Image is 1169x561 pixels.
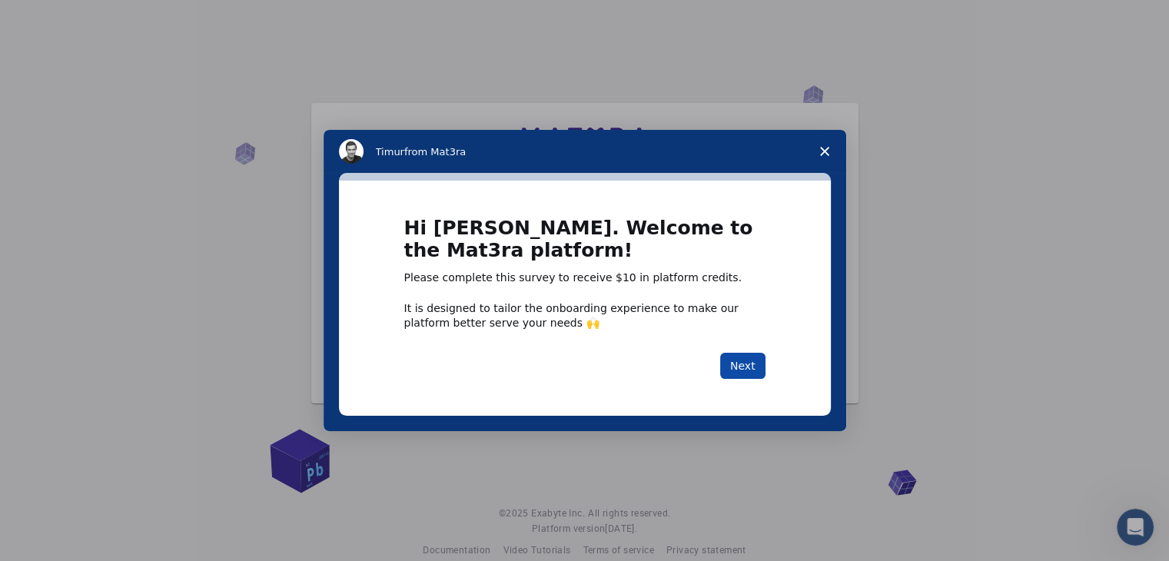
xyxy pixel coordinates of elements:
[404,146,466,158] span: from Mat3ra
[720,353,765,379] button: Next
[31,11,85,25] span: Soporte
[803,130,846,173] span: Close survey
[376,146,404,158] span: Timur
[404,217,765,271] h1: Hi [PERSON_NAME]. Welcome to the Mat3ra platform!
[404,301,765,329] div: It is designed to tailor the onboarding experience to make our platform better serve your needs 🙌
[404,271,765,286] div: Please complete this survey to receive $10 in platform credits.
[339,139,364,164] img: Profile image for Timur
